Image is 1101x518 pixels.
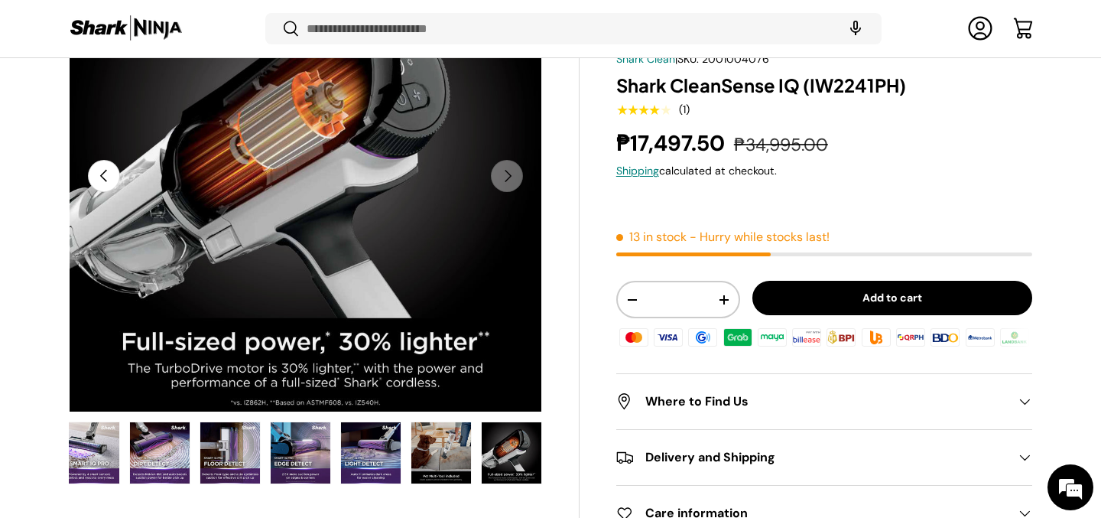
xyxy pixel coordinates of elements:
[690,229,830,245] p: - Hurry while stocks last!
[963,326,996,349] img: metrobank
[677,52,699,66] span: SKU:
[752,281,1032,315] button: Add to cart
[341,422,401,484] img: shark-cleansenseiq+-4-smart-iq-pro-light-detect-infographic-sharkninja-philippines
[616,103,671,117] div: 4.0 out of 5.0 stars
[616,229,687,245] span: 13 in stock
[200,422,260,484] img: shark-cleansenseiq+-4-smart-iq-pro-floor-detect-infographic-sharkninja-philippines
[616,163,1032,179] div: calculated at checkout.
[616,374,1032,429] summary: Where to Find Us
[411,422,471,484] img: shark-cleansenseiq+-pet-multi-tool-infographic-sharkninja-philippines
[894,326,927,349] img: qrph
[734,133,828,156] s: ₱34,995.00
[702,52,769,66] span: 2001004076
[998,326,1031,349] img: landbank
[616,448,1008,467] h2: Delivery and Shipping
[686,326,719,349] img: gcash
[616,430,1032,485] summary: Delivery and Shipping
[271,422,330,484] img: shark-cleansenseiq+-4-smart-iq-pro-floor-edge-infographic-sharkninja-philippines
[859,326,893,349] img: ubp
[251,8,287,44] div: Minimize live chat window
[679,104,690,116] div: (1)
[130,422,190,484] img: shark-cleansenseiq+-4-smart-iq-pro-dirt-detect-infographic-sharkninja-philippines
[617,326,651,349] img: master
[69,14,183,44] img: Shark Ninja Philippines
[790,326,823,349] img: billease
[675,52,769,66] span: |
[616,103,671,118] span: ★★★★★
[616,164,659,178] a: Shipping
[616,129,729,158] strong: ₱17,497.50
[928,326,962,349] img: bdo
[721,326,755,349] img: grabpay
[831,12,880,46] speech-search-button: Search by voice
[8,350,291,404] textarea: Type your message and hit 'Enter'
[824,326,858,349] img: bpi
[616,52,675,66] a: Shark Clean
[89,159,211,314] span: We're online!
[80,86,257,106] div: Chat with us now
[755,326,789,349] img: maya
[482,422,541,484] img: shark-cleansenseiq+-turbo-drive-motor-infographic-sharkninja-philippines
[616,393,1008,411] h2: Where to Find Us
[651,326,685,349] img: visa
[60,422,119,484] img: shark-cleansenseiq+-4-smart-iq-pro-infographic-sharkninja-philippines
[616,73,1032,97] h1: Shark CleanSense IQ (IW2241PH)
